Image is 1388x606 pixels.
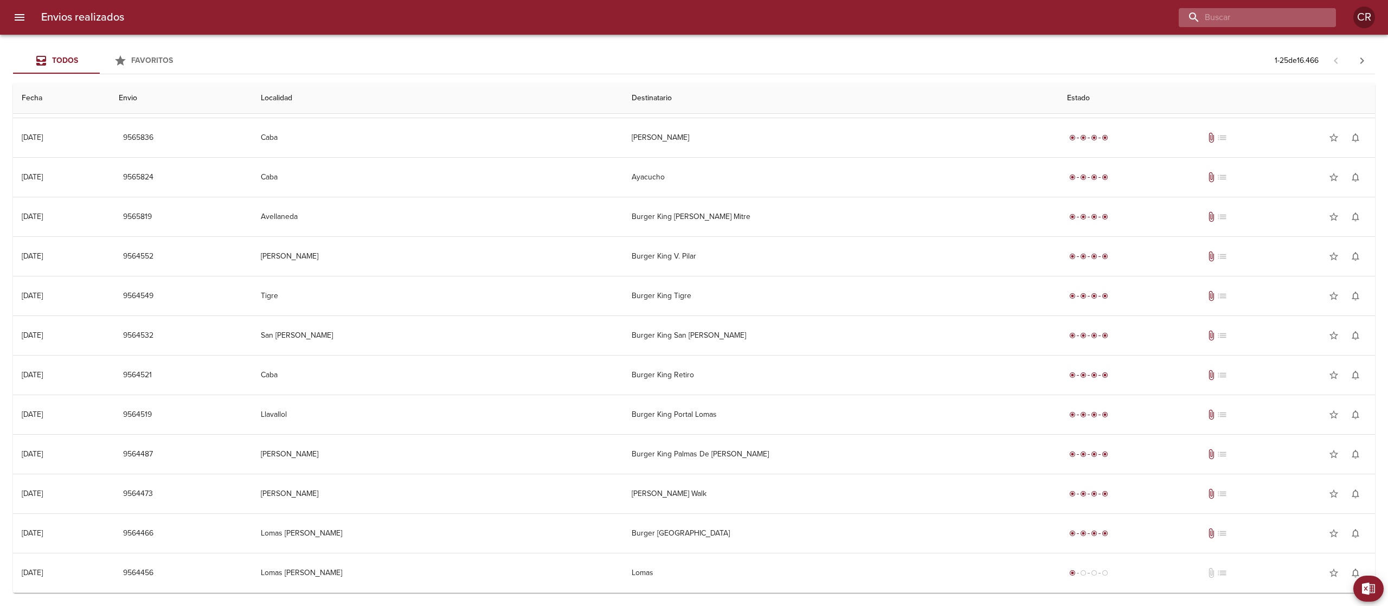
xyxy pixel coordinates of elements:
[252,514,623,553] td: Lomas [PERSON_NAME]
[1206,370,1217,381] span: Tiene documentos adjuntos
[1206,132,1217,143] span: Tiene documentos adjuntos
[1069,214,1076,220] span: radio_button_checked
[1102,214,1108,220] span: radio_button_checked
[1080,332,1087,339] span: radio_button_checked
[1206,330,1217,341] span: Tiene documentos adjuntos
[623,316,1058,355] td: Burger King San [PERSON_NAME]
[1350,291,1361,301] span: notifications_none
[123,289,153,303] span: 9564549
[119,167,158,188] button: 9565824
[119,444,157,465] button: 9564487
[1102,530,1108,537] span: radio_button_checked
[1080,253,1087,260] span: radio_button_checked
[119,365,156,385] button: 9564521
[119,326,158,346] button: 9564532
[1091,451,1097,457] span: radio_button_checked
[1080,134,1087,141] span: radio_button_checked
[252,83,623,114] th: Localidad
[252,356,623,395] td: Caba
[1323,285,1345,307] button: Agregar a favoritos
[1345,523,1366,544] button: Activar notificaciones
[1328,211,1339,222] span: star_border
[1350,251,1361,262] span: notifications_none
[1328,568,1339,578] span: star_border
[1350,409,1361,420] span: notifications_none
[1069,134,1076,141] span: radio_button_checked
[1069,411,1076,418] span: radio_button_checked
[1323,127,1345,149] button: Agregar a favoritos
[1350,568,1361,578] span: notifications_none
[1275,55,1319,66] p: 1 - 25 de 16.466
[1067,291,1110,301] div: Entregado
[252,395,623,434] td: Llavallol
[119,207,156,227] button: 9565819
[1350,172,1361,183] span: notifications_none
[252,158,623,197] td: Caba
[1345,325,1366,346] button: Activar notificaciones
[1350,449,1361,460] span: notifications_none
[1350,330,1361,341] span: notifications_none
[1217,172,1228,183] span: No tiene pedido asociado
[1058,83,1375,114] th: Estado
[13,83,110,114] th: Fecha
[252,118,623,157] td: Caba
[623,474,1058,513] td: [PERSON_NAME] Walk
[1345,562,1366,584] button: Activar notificaciones
[623,435,1058,474] td: Burger King Palmas De [PERSON_NAME]
[1350,211,1361,222] span: notifications_none
[1091,134,1097,141] span: radio_button_checked
[1067,488,1110,499] div: Entregado
[22,291,43,300] div: [DATE]
[252,435,623,474] td: [PERSON_NAME]
[1069,332,1076,339] span: radio_button_checked
[22,172,43,182] div: [DATE]
[252,197,623,236] td: Avellaneda
[22,331,43,340] div: [DATE]
[1067,172,1110,183] div: Entregado
[22,252,43,261] div: [DATE]
[22,568,43,577] div: [DATE]
[1345,285,1366,307] button: Activar notificaciones
[1345,127,1366,149] button: Activar notificaciones
[1206,211,1217,222] span: Tiene documentos adjuntos
[1067,528,1110,539] div: Entregado
[1217,251,1228,262] span: No tiene pedido asociado
[1069,293,1076,299] span: radio_button_checked
[1217,488,1228,499] span: No tiene pedido asociado
[1206,251,1217,262] span: Tiene documentos adjuntos
[1179,8,1318,27] input: buscar
[1350,488,1361,499] span: notifications_none
[123,487,153,501] span: 9564473
[1217,449,1228,460] span: No tiene pedido asociado
[123,448,153,461] span: 9564487
[1217,568,1228,578] span: No tiene pedido asociado
[123,210,152,224] span: 9565819
[1091,491,1097,497] span: radio_button_checked
[1217,409,1228,420] span: No tiene pedido asociado
[252,553,623,592] td: Lomas [PERSON_NAME]
[1323,166,1345,188] button: Agregar a favoritos
[13,48,187,74] div: Tabs Envios
[1080,491,1087,497] span: radio_button_checked
[1102,174,1108,180] span: radio_button_checked
[1328,251,1339,262] span: star_border
[1091,530,1097,537] span: radio_button_checked
[1069,253,1076,260] span: radio_button_checked
[52,56,78,65] span: Todos
[1091,372,1097,378] span: radio_button_checked
[1069,570,1076,576] span: radio_button_checked
[22,410,43,419] div: [DATE]
[123,369,152,382] span: 9564521
[1217,211,1228,222] span: No tiene pedido asociado
[1091,174,1097,180] span: radio_button_checked
[623,197,1058,236] td: Burger King [PERSON_NAME] Mitre
[1102,451,1108,457] span: radio_button_checked
[1067,449,1110,460] div: Entregado
[1069,372,1076,378] span: radio_button_checked
[123,408,152,422] span: 9564519
[1067,568,1110,578] div: Generado
[123,250,153,263] span: 9564552
[1206,291,1217,301] span: Tiene documentos adjuntos
[119,563,158,583] button: 9564456
[1345,443,1366,465] button: Activar notificaciones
